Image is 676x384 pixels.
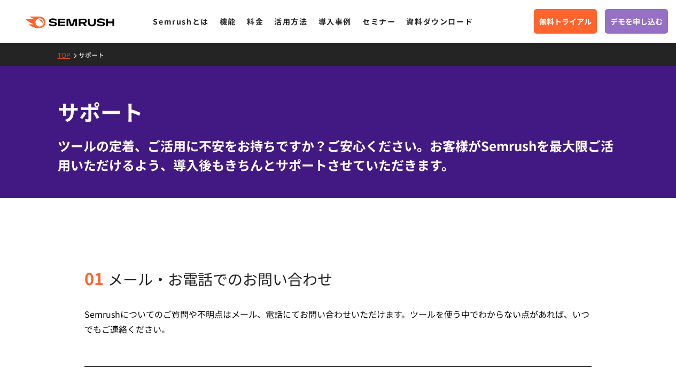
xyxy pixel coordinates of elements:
[108,268,332,289] span: メール・お電話でのお問い合わせ
[605,9,668,34] a: デモを申し込む
[58,96,619,128] h1: サポート
[362,16,395,27] a: セミナー
[610,15,663,27] span: デモを申し込む
[274,16,307,27] a: 活用方法
[58,50,79,59] a: TOP
[58,136,619,175] div: ツールの定着、ご活用に不安をお持ちですか？ご安心ください。お客様がSemrushを最大限ご活用いただけるよう、導入後もきちんとサポートさせていただきます。
[84,307,592,336] div: Semrushについてのご質問や不明点はメール、電話にてお問い合わせいただけます。ツールを使う中でわからない点があれば、いつでもご連絡ください。
[534,9,597,34] a: 無料トライアル
[84,266,104,290] span: 01
[247,16,263,27] a: 料金
[406,16,473,27] a: 資料ダウンロード
[79,50,112,59] a: サポート
[220,16,236,27] a: 機能
[539,15,592,27] span: 無料トライアル
[318,16,352,27] a: 導入事例
[153,16,208,27] a: Semrushとは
